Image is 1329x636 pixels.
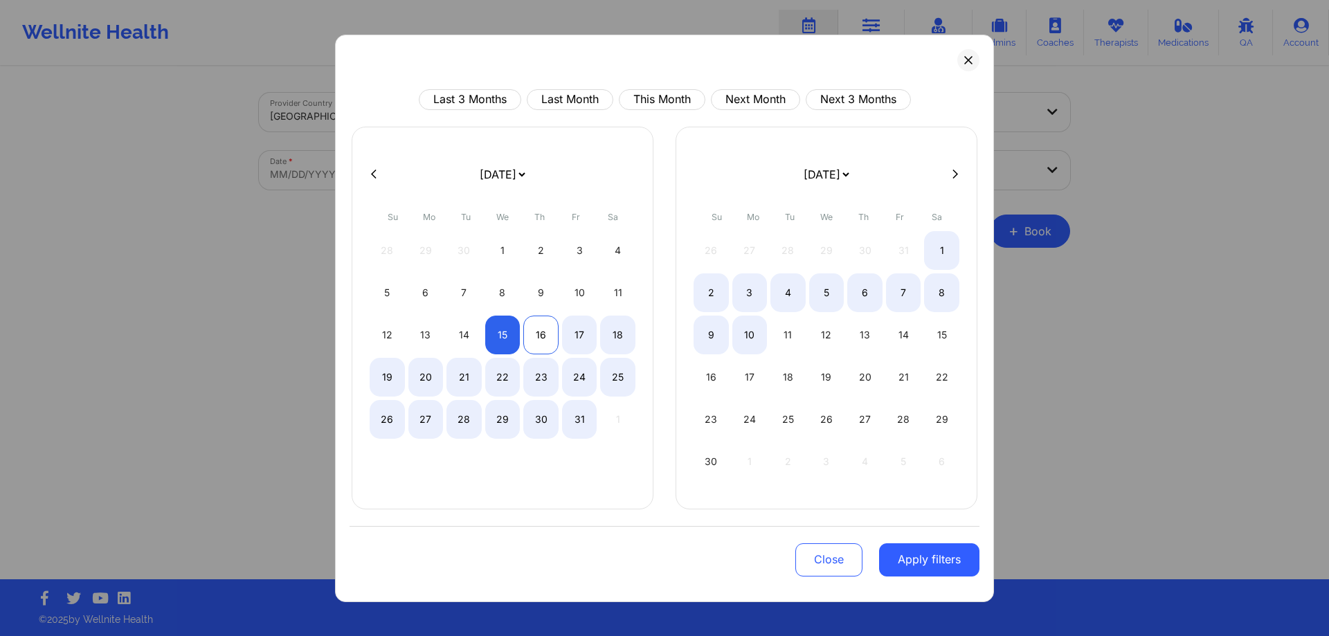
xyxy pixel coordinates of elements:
[747,212,759,222] abbr: Monday
[886,273,921,312] div: Fri Nov 07 2025
[485,400,521,439] div: Wed Oct 29 2025
[809,316,844,354] div: Wed Nov 12 2025
[485,358,521,397] div: Wed Oct 22 2025
[694,400,729,439] div: Sun Nov 23 2025
[423,212,435,222] abbr: Monday
[847,400,883,439] div: Thu Nov 27 2025
[408,273,444,312] div: Mon Oct 06 2025
[619,89,705,110] button: This Month
[523,273,559,312] div: Thu Oct 09 2025
[847,358,883,397] div: Thu Nov 20 2025
[408,400,444,439] div: Mon Oct 27 2025
[694,316,729,354] div: Sun Nov 09 2025
[523,231,559,270] div: Thu Oct 02 2025
[485,316,521,354] div: Wed Oct 15 2025
[770,273,806,312] div: Tue Nov 04 2025
[446,316,482,354] div: Tue Oct 14 2025
[924,231,959,270] div: Sat Nov 01 2025
[732,316,768,354] div: Mon Nov 10 2025
[847,316,883,354] div: Thu Nov 13 2025
[847,273,883,312] div: Thu Nov 06 2025
[924,400,959,439] div: Sat Nov 29 2025
[770,400,806,439] div: Tue Nov 25 2025
[770,358,806,397] div: Tue Nov 18 2025
[370,273,405,312] div: Sun Oct 05 2025
[408,358,444,397] div: Mon Oct 20 2025
[523,316,559,354] div: Thu Oct 16 2025
[694,442,729,481] div: Sun Nov 30 2025
[886,358,921,397] div: Fri Nov 21 2025
[732,273,768,312] div: Mon Nov 03 2025
[732,400,768,439] div: Mon Nov 24 2025
[370,400,405,439] div: Sun Oct 26 2025
[694,273,729,312] div: Sun Nov 02 2025
[886,400,921,439] div: Fri Nov 28 2025
[562,400,597,439] div: Fri Oct 31 2025
[600,316,635,354] div: Sat Oct 18 2025
[562,231,597,270] div: Fri Oct 03 2025
[370,316,405,354] div: Sun Oct 12 2025
[795,543,862,576] button: Close
[600,231,635,270] div: Sat Oct 04 2025
[600,358,635,397] div: Sat Oct 25 2025
[496,212,509,222] abbr: Wednesday
[562,273,597,312] div: Fri Oct 10 2025
[785,212,795,222] abbr: Tuesday
[572,212,580,222] abbr: Friday
[370,358,405,397] div: Sun Oct 19 2025
[896,212,904,222] abbr: Friday
[712,212,722,222] abbr: Sunday
[858,212,869,222] abbr: Thursday
[809,358,844,397] div: Wed Nov 19 2025
[820,212,833,222] abbr: Wednesday
[523,400,559,439] div: Thu Oct 30 2025
[562,316,597,354] div: Fri Oct 17 2025
[924,273,959,312] div: Sat Nov 08 2025
[770,316,806,354] div: Tue Nov 11 2025
[461,212,471,222] abbr: Tuesday
[527,89,613,110] button: Last Month
[732,358,768,397] div: Mon Nov 17 2025
[446,358,482,397] div: Tue Oct 21 2025
[806,89,911,110] button: Next 3 Months
[608,212,618,222] abbr: Saturday
[534,212,545,222] abbr: Thursday
[485,273,521,312] div: Wed Oct 08 2025
[408,316,444,354] div: Mon Oct 13 2025
[523,358,559,397] div: Thu Oct 23 2025
[388,212,398,222] abbr: Sunday
[446,400,482,439] div: Tue Oct 28 2025
[886,316,921,354] div: Fri Nov 14 2025
[711,89,800,110] button: Next Month
[446,273,482,312] div: Tue Oct 07 2025
[879,543,979,576] button: Apply filters
[694,358,729,397] div: Sun Nov 16 2025
[562,358,597,397] div: Fri Oct 24 2025
[809,400,844,439] div: Wed Nov 26 2025
[600,273,635,312] div: Sat Oct 11 2025
[419,89,521,110] button: Last 3 Months
[924,316,959,354] div: Sat Nov 15 2025
[932,212,942,222] abbr: Saturday
[924,358,959,397] div: Sat Nov 22 2025
[809,273,844,312] div: Wed Nov 05 2025
[485,231,521,270] div: Wed Oct 01 2025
